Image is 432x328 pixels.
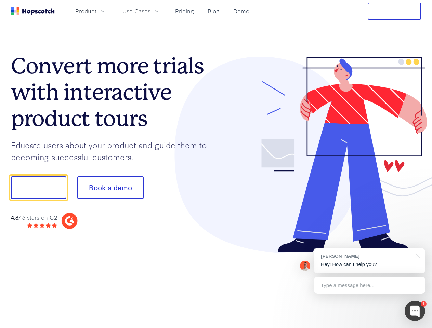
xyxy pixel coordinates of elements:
a: Home [11,7,55,15]
a: Demo [231,5,252,17]
span: Product [75,7,96,15]
button: Use Cases [118,5,164,17]
strong: 4.8 [11,213,18,221]
h1: Convert more trials with interactive product tours [11,53,216,132]
div: [PERSON_NAME] [321,253,411,259]
button: Free Trial [368,3,421,20]
button: Show me! [11,176,66,199]
div: / 5 stars on G2 [11,213,57,222]
div: Type a message here... [314,277,425,294]
a: Blog [205,5,222,17]
p: Hey! How can I help you? [321,261,418,268]
p: Educate users about your product and guide them to becoming successful customers. [11,139,216,163]
button: Book a demo [77,176,144,199]
img: Mark Spera [300,261,310,271]
button: Product [71,5,110,17]
span: Use Cases [122,7,150,15]
a: Pricing [172,5,197,17]
div: 1 [421,301,427,307]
